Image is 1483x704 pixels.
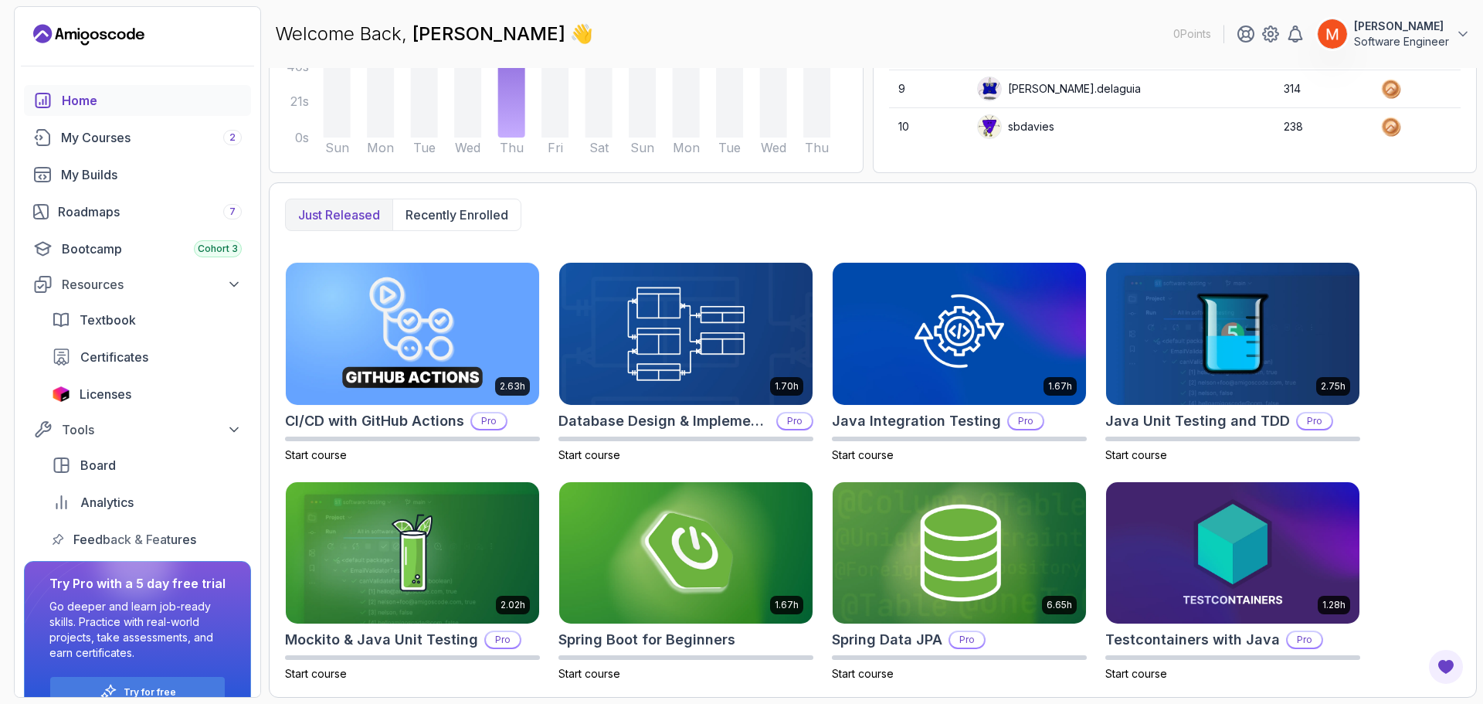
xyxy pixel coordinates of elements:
a: Mockito & Java Unit Testing card2.02hMockito & Java Unit TestingProStart course [285,481,540,682]
tspan: Fri [548,140,563,155]
a: feedback [42,524,251,555]
p: 1.70h [775,380,799,393]
tspan: 21s [290,94,309,109]
tspan: Sun [630,140,654,155]
td: 9 [889,70,968,108]
tspan: Sat [589,140,609,155]
img: Spring Data JPA card [833,482,1086,624]
h2: Java Unit Testing and TDD [1105,410,1290,432]
a: builds [24,159,251,190]
p: Pro [1298,413,1332,429]
tspan: Mon [673,140,700,155]
span: Start course [285,448,347,461]
div: sbdavies [977,114,1054,139]
p: 2.63h [500,380,525,393]
img: Java Unit Testing and TDD card [1106,263,1359,405]
p: 1.67h [1048,380,1072,393]
span: 👋 [567,18,599,50]
span: [PERSON_NAME] [412,22,570,45]
div: Resources [62,275,242,294]
tspan: 40s [287,59,309,74]
p: Pro [1009,413,1043,429]
a: Java Integration Testing card1.67hJava Integration TestingProStart course [832,262,1087,463]
span: Start course [832,667,894,680]
img: CI/CD with GitHub Actions card [286,263,539,405]
p: Go deeper and learn job-ready skills. Practice with real-world projects, take assessments, and ea... [49,599,226,661]
div: My Builds [61,165,242,184]
tspan: Thu [500,140,524,155]
span: Feedback & Features [73,530,196,549]
tspan: Wed [455,140,480,155]
img: jetbrains icon [52,386,70,402]
a: Spring Data JPA card6.65hSpring Data JPAProStart course [832,481,1087,682]
span: Start course [832,448,894,461]
tspan: Wed [761,140,786,155]
button: Resources [24,270,251,298]
p: 0 Points [1173,26,1211,42]
span: 7 [229,206,236,218]
p: 2.75h [1321,380,1346,393]
div: Roadmaps [58,202,242,221]
h2: Testcontainers with Java [1105,629,1280,651]
span: Licenses [80,385,131,403]
button: Recently enrolled [392,199,521,230]
h2: Spring Boot for Beginners [558,629,735,651]
p: Welcome Back, [275,22,593,46]
a: bootcamp [24,233,251,264]
a: Testcontainers with Java card1.28hTestcontainers with JavaProStart course [1105,481,1360,682]
p: 1.28h [1322,599,1346,611]
img: Java Integration Testing card [833,263,1086,405]
a: Landing page [33,22,144,47]
tspan: Tue [413,140,436,155]
p: 6.65h [1047,599,1072,611]
img: default monster avatar [978,77,1001,100]
img: Mockito & Java Unit Testing card [286,482,539,624]
td: 314 [1274,70,1371,108]
a: Spring Boot for Beginners card1.67hSpring Boot for BeginnersStart course [558,481,813,682]
p: Just released [298,206,380,224]
img: user profile image [1318,19,1347,49]
p: 1.67h [775,599,799,611]
div: Bootcamp [62,240,242,258]
a: roadmaps [24,196,251,227]
p: Pro [1288,632,1322,648]
img: Database Design & Implementation card [559,263,813,405]
a: Try for free [124,686,176,699]
h2: CI/CD with GitHub Actions [285,410,464,432]
button: Tools [24,416,251,444]
button: Just released [286,199,392,230]
h2: Database Design & Implementation [558,410,770,432]
a: Java Unit Testing and TDD card2.75hJava Unit Testing and TDDProStart course [1105,262,1360,463]
h2: Mockito & Java Unit Testing [285,629,478,651]
tspan: 0s [295,130,309,145]
h2: Java Integration Testing [832,410,1001,432]
div: Home [62,91,242,110]
span: Cohort 3 [198,243,238,255]
a: certificates [42,342,251,372]
span: Start course [558,667,620,680]
p: [PERSON_NAME] [1354,19,1449,34]
p: 2.02h [501,599,525,611]
div: Tools [62,420,242,439]
p: Pro [778,413,812,429]
span: Start course [285,667,347,680]
span: Certificates [80,348,148,366]
tspan: Sun [325,140,349,155]
button: Open Feedback Button [1427,648,1464,685]
a: textbook [42,304,251,335]
td: 238 [1274,108,1371,146]
span: Start course [1105,448,1167,461]
a: licenses [42,379,251,410]
a: board [42,450,251,481]
a: Database Design & Implementation card1.70hDatabase Design & ImplementationProStart course [558,262,813,463]
tspan: Tue [718,140,741,155]
p: Pro [950,632,984,648]
button: user profile image[PERSON_NAME]Software Engineer [1317,19,1471,49]
span: 2 [229,131,236,144]
span: Textbook [80,311,136,329]
span: Board [80,456,116,474]
td: 10 [889,108,968,146]
div: My Courses [61,128,242,147]
span: Analytics [80,493,134,512]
